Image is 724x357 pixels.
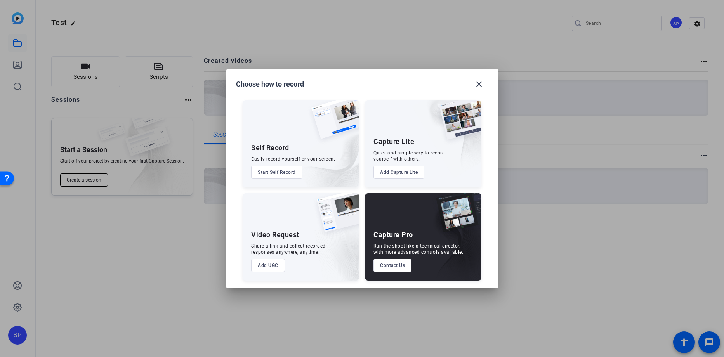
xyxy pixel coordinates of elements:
[373,137,414,146] div: Capture Lite
[424,203,481,281] img: embarkstudio-capture-pro.png
[474,80,484,89] mat-icon: close
[292,117,359,187] img: embarkstudio-self-record.png
[373,150,445,162] div: Quick and simple way to record yourself with others.
[412,100,481,178] img: embarkstudio-capture-lite.png
[314,217,359,281] img: embarkstudio-ugc-content.png
[373,259,411,272] button: Contact Us
[430,193,481,241] img: capture-pro.png
[373,166,424,179] button: Add Capture Lite
[251,156,335,162] div: Easily record yourself or your screen.
[433,100,481,147] img: capture-lite.png
[251,259,285,272] button: Add UGC
[251,143,289,153] div: Self Record
[373,230,413,239] div: Capture Pro
[306,100,359,147] img: self-record.png
[251,243,326,255] div: Share a link and collect recorded responses anywhere, anytime.
[251,166,302,179] button: Start Self Record
[373,243,463,255] div: Run the shoot like a technical director, with more advanced controls available.
[251,230,299,239] div: Video Request
[236,80,304,89] h1: Choose how to record
[311,193,359,240] img: ugc-content.png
